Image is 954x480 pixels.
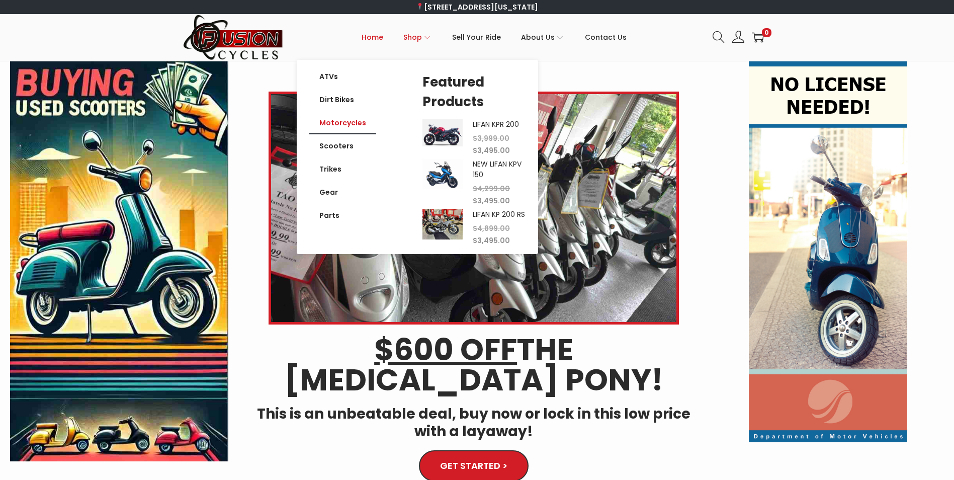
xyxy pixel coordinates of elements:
[473,235,510,246] span: 3,495.00
[585,15,627,60] a: Contact Us
[309,181,376,204] a: Gear
[243,405,704,440] h4: This is an unbeatable deal, buy now or lock in this low price with a layaway!
[452,25,501,50] span: Sell Your Ride
[473,196,510,206] span: 3,495.00
[309,157,376,181] a: Trikes
[309,111,376,134] a: Motorcycles
[416,3,423,10] img: 📍
[309,204,376,227] a: Parts
[422,119,463,146] img: Product Image
[362,15,383,60] a: Home
[403,15,432,60] a: Shop
[473,159,522,180] a: NEW LIFAN KPV 150
[309,65,376,227] nav: Menu
[473,223,477,233] span: $
[183,14,284,61] img: Woostify retina logo
[473,119,519,129] a: LIFAN KPR 200
[473,184,477,194] span: $
[284,15,705,60] nav: Primary navigation
[521,15,565,60] a: About Us
[309,88,376,111] a: Dirt Bikes
[473,196,477,206] span: $
[309,134,376,157] a: Scooters
[374,329,517,371] u: $600 OFF
[422,72,526,112] h5: Featured Products
[452,15,501,60] a: Sell Your Ride
[309,65,376,88] a: ATVs
[362,25,383,50] span: Home
[473,184,510,194] span: 4,299.00
[473,235,477,246] span: $
[416,2,538,12] a: [STREET_ADDRESS][US_STATE]
[403,25,422,50] span: Shop
[473,223,510,233] span: 4,899.00
[422,159,463,189] img: Product Image
[585,25,627,50] span: Contact Us
[473,133,509,143] span: 3,999.00
[243,335,704,395] h2: THE [MEDICAL_DATA] PONY!
[752,31,764,43] a: 0
[440,461,507,470] span: GET STARTED >
[473,209,525,219] a: LIFAN KP 200 RS
[521,25,555,50] span: About Us
[422,209,463,239] img: Product Image
[473,145,510,155] span: 3,495.00
[473,145,477,155] span: $
[473,133,477,143] span: $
